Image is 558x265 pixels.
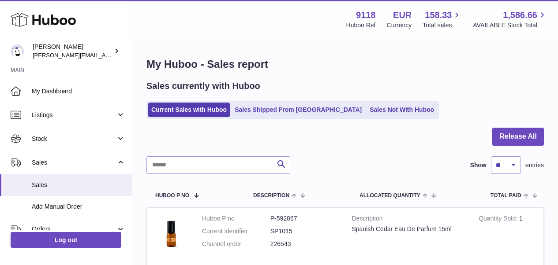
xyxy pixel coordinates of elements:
td: 1 [472,208,543,259]
span: Orders [32,225,116,233]
strong: Quantity Sold [479,215,519,224]
span: [PERSON_NAME][EMAIL_ADDRESS][PERSON_NAME][DOMAIN_NAME] [33,52,224,59]
dd: P-592867 [270,214,339,223]
a: 1,586.66 AVAILABLE Stock Total [473,9,547,29]
span: Total sales [423,21,462,29]
span: Add Manual Order [32,202,125,211]
strong: Description [352,214,466,225]
button: Release All [492,128,544,146]
a: Current Sales with Huboo [148,103,230,117]
h2: Sales currently with Huboo [146,80,260,92]
span: 1,586.66 [503,9,537,21]
dd: SP1015 [270,227,339,236]
dt: Huboo P no [202,214,270,223]
strong: 9118 [356,9,376,21]
dt: Current identifier [202,227,270,236]
dt: Channel order [202,240,270,248]
span: 158.33 [425,9,452,21]
span: Sales [32,181,125,189]
span: Description [253,193,289,199]
span: AVAILABLE Stock Total [473,21,547,29]
a: Sales Shipped From [GEOGRAPHIC_DATA] [232,103,365,117]
span: Total paid [491,193,521,199]
a: Sales Not With Huboo [367,103,437,117]
div: Huboo Ref [346,21,376,29]
a: Log out [11,232,121,248]
img: freddie.sawkins@czechandspeake.com [11,44,24,58]
a: 158.33 Total sales [423,9,462,29]
h1: My Huboo - Sales report [146,57,544,71]
strong: EUR [393,9,412,21]
div: [PERSON_NAME] [33,43,112,59]
span: Listings [32,111,116,119]
label: Show [470,161,487,169]
span: ALLOCATED Quantity [360,193,420,199]
span: Huboo P no [155,193,189,199]
div: Currency [387,21,412,29]
div: Spanish Cedar Eau De Parfum 15ml [352,225,466,233]
span: My Dashboard [32,87,125,96]
dd: 226543 [270,240,339,248]
span: entries [525,161,544,169]
span: Sales [32,158,116,167]
img: SP1015-Spanish-Cedar-15ml-cut-out-with-top-scaled.jpeg [154,214,189,250]
span: Stock [32,135,116,143]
